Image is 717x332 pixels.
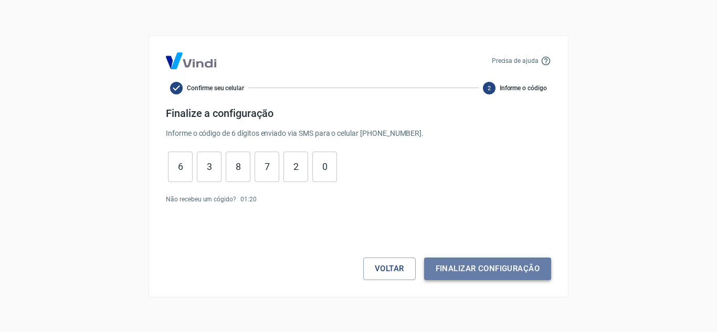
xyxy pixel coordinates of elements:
[166,128,551,139] p: Informe o código de 6 dígitos enviado via SMS para o celular [PHONE_NUMBER] .
[166,195,236,204] p: Não recebeu um cógido?
[492,56,539,66] p: Precisa de ajuda
[363,258,416,280] button: Voltar
[166,52,216,69] img: Logo Vind
[424,258,551,280] button: Finalizar configuração
[240,195,257,204] p: 01 : 20
[166,107,551,120] h4: Finalize a configuração
[488,84,491,91] text: 2
[187,83,244,93] span: Confirme seu celular
[500,83,547,93] span: Informe o código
